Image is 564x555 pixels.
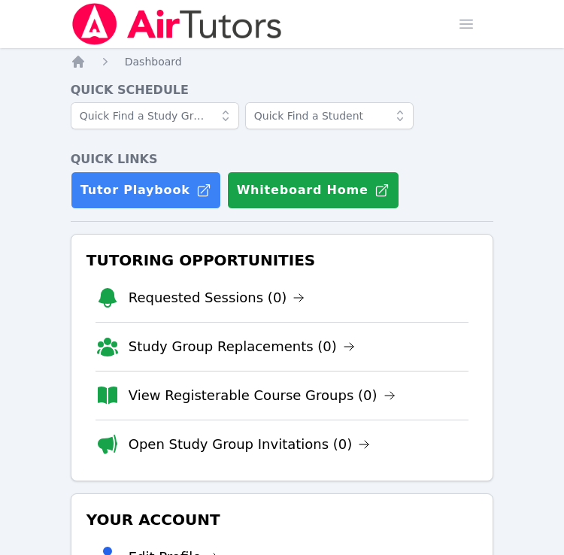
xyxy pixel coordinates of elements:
[125,54,182,69] a: Dashboard
[71,81,494,99] h4: Quick Schedule
[227,171,399,209] button: Whiteboard Home
[129,434,371,455] a: Open Study Group Invitations (0)
[71,3,284,45] img: Air Tutors
[71,102,239,129] input: Quick Find a Study Group
[125,56,182,68] span: Dashboard
[245,102,414,129] input: Quick Find a Student
[83,247,481,274] h3: Tutoring Opportunities
[71,54,494,69] nav: Breadcrumb
[71,150,494,168] h4: Quick Links
[129,287,305,308] a: Requested Sessions (0)
[129,336,355,357] a: Study Group Replacements (0)
[71,171,221,209] a: Tutor Playbook
[83,506,481,533] h3: Your Account
[129,385,396,406] a: View Registerable Course Groups (0)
